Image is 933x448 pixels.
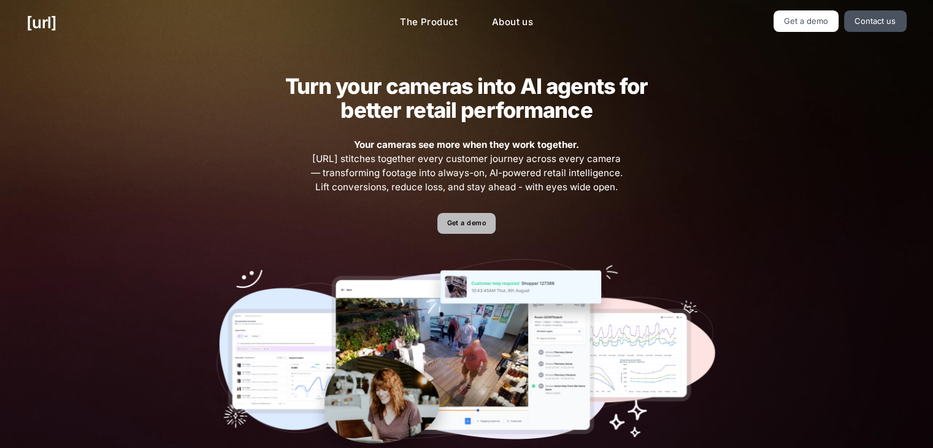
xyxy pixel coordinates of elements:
a: About us [482,10,543,34]
a: The Product [390,10,467,34]
a: Get a demo [437,213,496,234]
h2: Turn your cameras into AI agents for better retail performance [266,74,667,122]
strong: Your cameras see more when they work together. [354,139,579,150]
span: [URL] stitches together every customer journey across every camera — transforming footage into al... [309,138,624,194]
a: Get a demo [774,10,839,32]
a: Contact us [844,10,907,32]
a: [URL] [26,10,56,34]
